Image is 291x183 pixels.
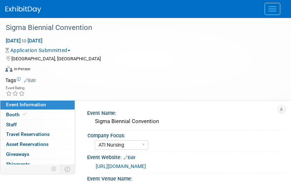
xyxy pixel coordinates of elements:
div: Event Name: [87,108,286,117]
img: Format-Inperson.png [5,66,12,72]
a: Giveaways [0,149,75,159]
td: Toggle Event Tabs [60,164,75,174]
div: Company Focus: [87,130,282,139]
a: Booth [0,110,75,120]
a: Asset Reservations [0,139,75,149]
a: Shipments [0,159,75,169]
a: [URL][DOMAIN_NAME] [96,163,146,169]
span: Booth [6,112,28,117]
div: Sigma Biennial Convention [92,116,280,127]
div: In-Person [14,66,30,72]
a: Edit [124,155,135,160]
a: Staff [0,120,75,129]
span: [GEOGRAPHIC_DATA], [GEOGRAPHIC_DATA] [11,56,101,61]
div: Event Rating [6,86,25,90]
div: Event Format [5,65,282,76]
span: to [21,38,27,44]
span: Staff [6,122,17,127]
td: Tags [5,77,36,84]
div: Sigma Biennial Convention [3,21,277,34]
td: Personalize Event Tab Strip [48,164,60,174]
div: Event Website: [87,152,286,161]
span: Event Information [6,102,46,107]
span: Travel Reservations [6,131,50,137]
i: Booth reservation complete [23,112,26,116]
span: Giveaways [6,151,29,157]
div: Event Venue Name: [87,173,286,182]
button: Menu [265,3,280,15]
button: Application Submmitted [5,47,73,54]
span: Shipments [6,161,30,167]
a: Edit [24,78,36,83]
a: Event Information [0,100,75,110]
img: ExhibitDay [5,6,41,13]
a: Travel Reservations [0,129,75,139]
span: Asset Reservations [6,141,49,147]
span: [DATE] [DATE] [5,37,43,44]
